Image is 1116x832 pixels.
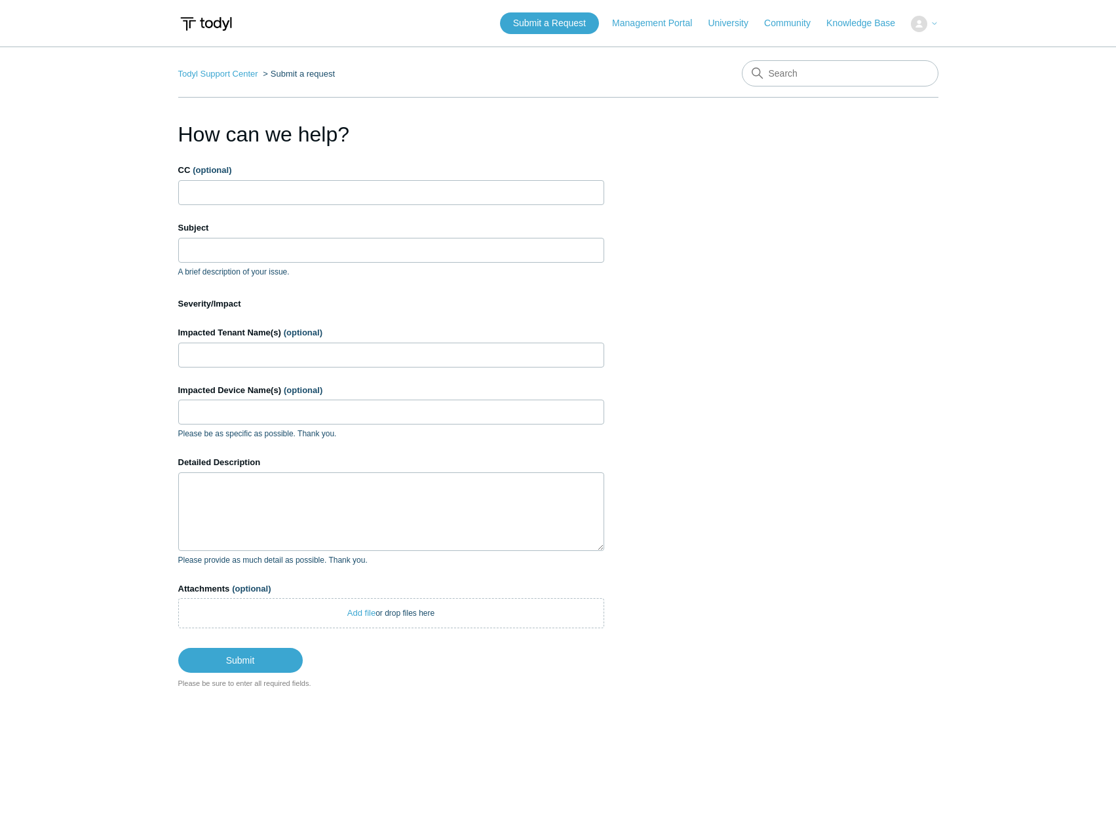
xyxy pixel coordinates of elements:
[178,428,604,440] p: Please be as specific as possible. Thank you.
[178,12,234,36] img: Todyl Support Center Help Center home page
[500,12,599,34] a: Submit a Request
[284,328,322,337] span: (optional)
[232,584,271,594] span: (optional)
[178,582,604,596] label: Attachments
[178,456,604,469] label: Detailed Description
[178,266,604,278] p: A brief description of your issue.
[178,554,604,566] p: Please provide as much detail as possible. Thank you.
[178,326,604,339] label: Impacted Tenant Name(s)
[178,69,261,79] li: Todyl Support Center
[826,16,908,30] a: Knowledge Base
[612,16,705,30] a: Management Portal
[178,164,604,177] label: CC
[178,297,604,311] label: Severity/Impact
[260,69,335,79] li: Submit a request
[178,119,604,150] h1: How can we help?
[178,678,604,689] div: Please be sure to enter all required fields.
[178,69,258,79] a: Todyl Support Center
[178,384,604,397] label: Impacted Device Name(s)
[742,60,938,86] input: Search
[284,385,322,395] span: (optional)
[708,16,761,30] a: University
[178,648,303,673] input: Submit
[178,221,604,235] label: Subject
[193,165,231,175] span: (optional)
[764,16,824,30] a: Community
